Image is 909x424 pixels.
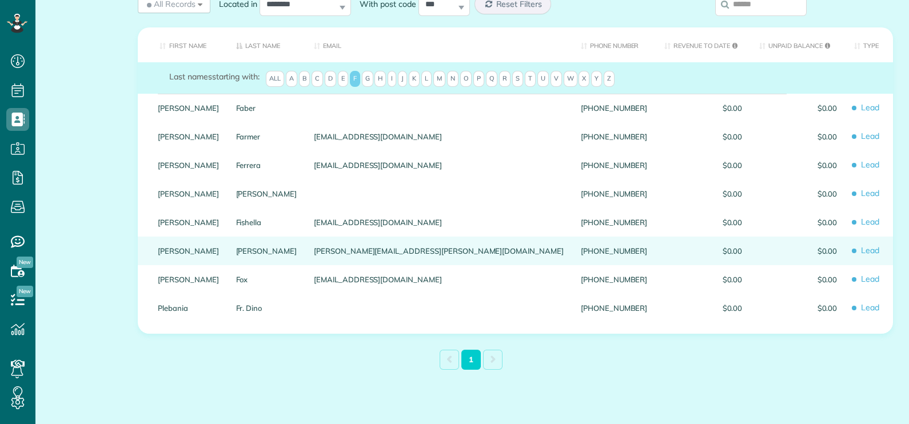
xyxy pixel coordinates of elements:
[551,71,562,87] span: V
[759,190,837,198] span: $0.00
[158,275,219,283] a: [PERSON_NAME]
[572,151,656,179] div: [PHONE_NUMBER]
[236,190,297,198] a: [PERSON_NAME]
[854,269,884,289] span: Lead
[460,71,472,87] span: O
[388,71,396,87] span: I
[158,161,219,169] a: [PERSON_NAME]
[169,71,212,82] span: Last names
[486,71,497,87] span: Q
[17,286,33,297] span: New
[325,71,336,87] span: D
[759,275,837,283] span: $0.00
[656,27,751,62] th: Revenue to Date: activate to sort column ascending
[572,179,656,208] div: [PHONE_NUMBER]
[158,304,219,312] a: Plebania
[759,161,837,169] span: $0.00
[461,350,481,370] a: 1
[228,27,306,62] th: Last Name: activate to sort column descending
[421,71,432,87] span: L
[664,275,742,283] span: $0.00
[299,71,310,87] span: B
[579,71,589,87] span: X
[169,71,260,82] label: starting with:
[846,27,892,62] th: Type: activate to sort column ascending
[854,241,884,261] span: Lead
[854,98,884,118] span: Lead
[664,104,742,112] span: $0.00
[158,218,219,226] a: [PERSON_NAME]
[312,71,323,87] span: C
[236,275,297,283] a: Fox
[433,71,445,87] span: M
[17,257,33,268] span: New
[572,265,656,294] div: [PHONE_NUMBER]
[572,27,656,62] th: Phone number: activate to sort column ascending
[854,126,884,146] span: Lead
[591,71,602,87] span: Y
[604,71,615,87] span: Z
[759,247,837,255] span: $0.00
[158,247,219,255] a: [PERSON_NAME]
[537,71,549,87] span: U
[158,133,219,141] a: [PERSON_NAME]
[409,71,420,87] span: K
[512,71,523,87] span: S
[664,304,742,312] span: $0.00
[266,71,284,87] span: All
[305,265,572,294] div: [EMAIL_ADDRESS][DOMAIN_NAME]
[664,247,742,255] span: $0.00
[854,155,884,175] span: Lead
[305,237,572,265] div: [PERSON_NAME][EMAIL_ADDRESS][PERSON_NAME][DOMAIN_NAME]
[236,247,297,255] a: [PERSON_NAME]
[759,218,837,226] span: $0.00
[751,27,846,62] th: Unpaid Balance: activate to sort column ascending
[236,218,297,226] a: Fishella
[664,190,742,198] span: $0.00
[572,94,656,122] div: [PHONE_NUMBER]
[236,161,297,169] a: Ferrera
[138,27,228,62] th: First Name: activate to sort column ascending
[854,212,884,232] span: Lead
[525,71,536,87] span: T
[158,104,219,112] a: [PERSON_NAME]
[473,71,484,87] span: P
[286,71,297,87] span: A
[564,71,577,87] span: W
[759,104,837,112] span: $0.00
[854,298,884,318] span: Lead
[305,208,572,237] div: [EMAIL_ADDRESS][DOMAIN_NAME]
[374,71,386,87] span: H
[236,104,297,112] a: Faber
[664,218,742,226] span: $0.00
[398,71,407,87] span: J
[572,294,656,322] div: [PHONE_NUMBER]
[572,208,656,237] div: [PHONE_NUMBER]
[664,133,742,141] span: $0.00
[236,133,297,141] a: Farmer
[572,237,656,265] div: [PHONE_NUMBER]
[362,71,373,87] span: G
[236,304,297,312] a: Fr. Dino
[447,71,459,87] span: N
[158,190,219,198] a: [PERSON_NAME]
[305,151,572,179] div: [EMAIL_ADDRESS][DOMAIN_NAME]
[759,133,837,141] span: $0.00
[338,71,348,87] span: E
[305,27,572,62] th: Email: activate to sort column ascending
[854,183,884,203] span: Lead
[759,304,837,312] span: $0.00
[350,71,360,87] span: F
[305,122,572,151] div: [EMAIL_ADDRESS][DOMAIN_NAME]
[572,122,656,151] div: [PHONE_NUMBER]
[664,161,742,169] span: $0.00
[499,71,511,87] span: R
